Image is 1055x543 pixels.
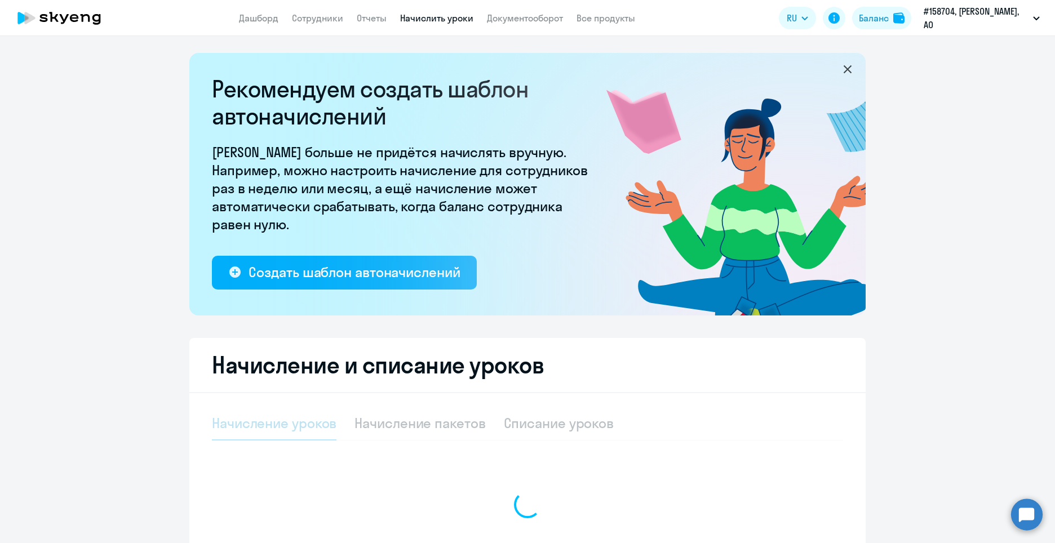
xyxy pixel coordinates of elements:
[893,12,905,24] img: balance
[212,143,595,233] p: [PERSON_NAME] больше не придётся начислять вручную. Например, можно настроить начисление для сотр...
[779,7,816,29] button: RU
[787,11,797,25] span: RU
[852,7,911,29] button: Балансbalance
[212,256,477,290] button: Создать шаблон автоначислений
[212,351,843,379] h2: Начисление и списание уроков
[400,12,473,24] a: Начислить уроки
[212,75,595,130] h2: Рекомендуем создать шаблон автоначислений
[924,5,1029,32] p: #158704, [PERSON_NAME], АО
[918,5,1045,32] button: #158704, [PERSON_NAME], АО
[859,11,889,25] div: Баланс
[357,12,387,24] a: Отчеты
[487,12,563,24] a: Документооборот
[292,12,343,24] a: Сотрудники
[239,12,278,24] a: Дашборд
[249,263,460,281] div: Создать шаблон автоначислений
[577,12,635,24] a: Все продукты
